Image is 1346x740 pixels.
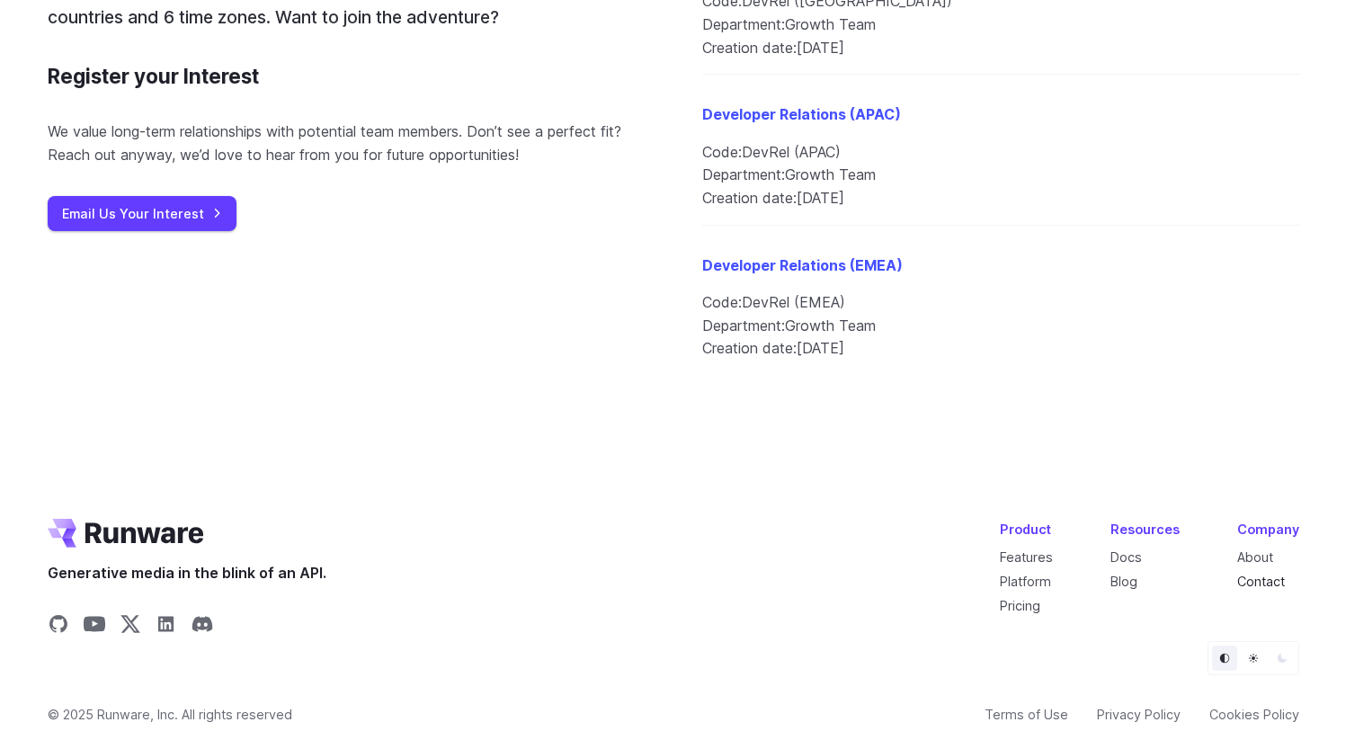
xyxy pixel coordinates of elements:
[48,120,645,166] p: We value long-term relationships with potential team members. Don’t see a perfect fit? Reach out ...
[702,39,797,57] span: Creation date:
[702,141,1299,165] li: DevRel (APAC)
[702,37,1299,60] li: [DATE]
[702,13,1299,37] li: Growth Team
[1110,574,1137,589] a: Blog
[156,613,177,640] a: Share on LinkedIn
[1212,646,1237,671] button: Default
[1000,598,1040,613] a: Pricing
[48,613,69,640] a: Share on GitHub
[1000,549,1053,565] a: Features
[48,196,236,231] a: Email Us Your Interest
[702,339,797,357] span: Creation date:
[702,189,797,207] span: Creation date:
[120,613,141,640] a: Share on X
[1237,519,1299,539] div: Company
[702,256,903,274] a: Developer Relations (EMEA)
[702,187,1299,210] li: [DATE]
[1241,646,1266,671] button: Light
[1209,704,1299,725] a: Cookies Policy
[985,704,1068,725] a: Terms of Use
[1237,549,1273,565] a: About
[1110,549,1142,565] a: Docs
[702,315,1299,338] li: Growth Team
[702,143,742,161] span: Code:
[48,704,292,725] span: © 2025 Runware, Inc. All rights reserved
[192,613,213,640] a: Share on Discord
[702,293,742,311] span: Code:
[702,337,1299,361] li: [DATE]
[48,562,326,585] span: Generative media in the blink of an API.
[48,60,259,93] h3: Register your Interest
[48,519,204,548] a: Go to /
[702,317,785,334] span: Department:
[1208,641,1299,675] ul: Theme selector
[702,15,785,33] span: Department:
[702,165,785,183] span: Department:
[1270,646,1295,671] button: Dark
[84,613,105,640] a: Share on YouTube
[1097,704,1181,725] a: Privacy Policy
[702,105,901,123] a: Developer Relations (APAC)
[1000,574,1051,589] a: Platform
[702,164,1299,187] li: Growth Team
[1000,519,1053,539] div: Product
[1110,519,1180,539] div: Resources
[702,291,1299,315] li: DevRel (EMEA)
[1237,574,1285,589] a: Contact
